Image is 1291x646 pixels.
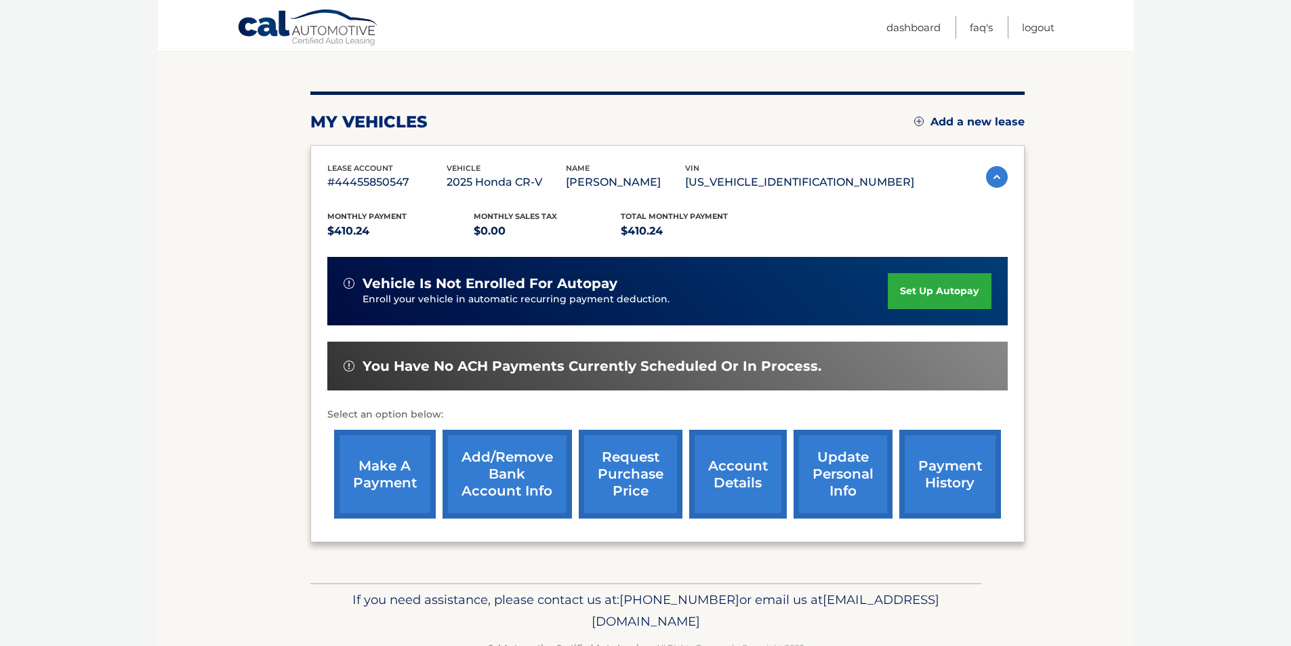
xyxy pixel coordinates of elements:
[794,430,893,519] a: update personal info
[363,292,888,307] p: Enroll your vehicle in automatic recurring payment deduction.
[327,222,474,241] p: $410.24
[447,173,566,192] p: 2025 Honda CR-V
[886,16,941,39] a: Dashboard
[237,9,380,48] a: Cal Automotive
[474,211,557,221] span: Monthly sales Tax
[621,222,768,241] p: $410.24
[474,222,621,241] p: $0.00
[579,430,682,519] a: request purchase price
[619,592,739,607] span: [PHONE_NUMBER]
[327,163,393,173] span: lease account
[566,163,590,173] span: name
[689,430,787,519] a: account details
[899,430,1001,519] a: payment history
[310,112,428,132] h2: my vehicles
[592,592,939,629] span: [EMAIL_ADDRESS][DOMAIN_NAME]
[327,211,407,221] span: Monthly Payment
[319,589,972,632] p: If you need assistance, please contact us at: or email us at
[566,173,685,192] p: [PERSON_NAME]
[363,358,821,375] span: You have no ACH payments currently scheduled or in process.
[344,361,354,371] img: alert-white.svg
[334,430,436,519] a: make a payment
[986,166,1008,188] img: accordion-active.svg
[344,278,354,289] img: alert-white.svg
[685,173,914,192] p: [US_VEHICLE_IDENTIFICATION_NUMBER]
[685,163,699,173] span: vin
[443,430,572,519] a: Add/Remove bank account info
[888,273,991,309] a: set up autopay
[970,16,993,39] a: FAQ's
[621,211,728,221] span: Total Monthly Payment
[327,173,447,192] p: #44455850547
[914,117,924,126] img: add.svg
[447,163,480,173] span: vehicle
[363,275,617,292] span: vehicle is not enrolled for autopay
[327,407,1008,423] p: Select an option below:
[1022,16,1054,39] a: Logout
[914,115,1025,129] a: Add a new lease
